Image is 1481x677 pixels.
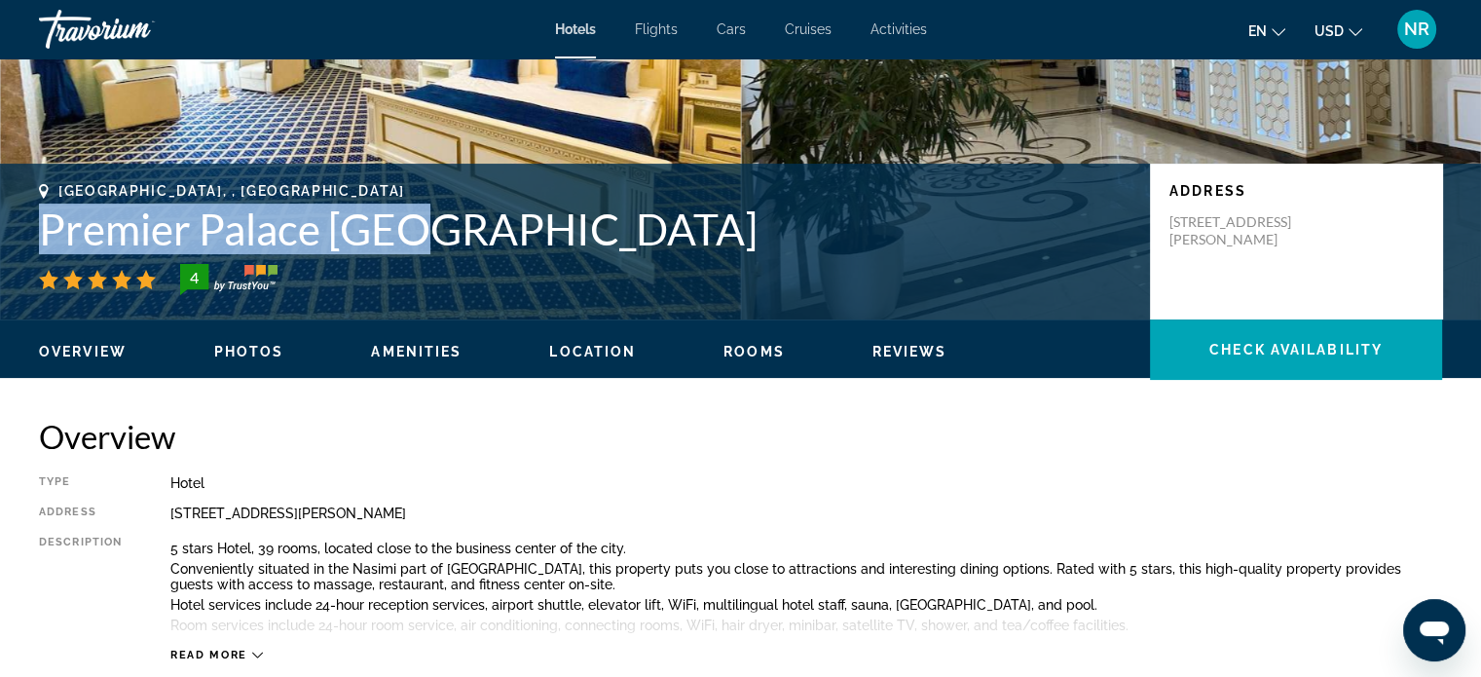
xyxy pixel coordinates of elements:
[1209,342,1383,357] span: Check Availability
[174,266,213,289] div: 4
[785,21,832,37] a: Cruises
[717,21,746,37] a: Cars
[371,343,462,360] button: Amenities
[723,344,785,359] span: Rooms
[39,343,127,360] button: Overview
[39,506,122,521] div: Address
[170,561,1442,592] p: Conveniently situated in the Nasimi part of [GEOGRAPHIC_DATA], this property puts you close to at...
[1169,213,1325,248] p: [STREET_ADDRESS][PERSON_NAME]
[170,597,1442,613] p: Hotel services include 24-hour reception services, airport shuttle, elevator lift, WiFi, multilin...
[170,541,1442,556] p: 5 stars Hotel, 39 rooms, located close to the business center of the city.
[1314,23,1344,39] span: USD
[170,506,1442,521] div: [STREET_ADDRESS][PERSON_NAME]
[214,344,284,359] span: Photos
[1314,17,1362,45] button: Change currency
[214,343,284,360] button: Photos
[39,417,1442,456] h2: Overview
[1248,23,1267,39] span: en
[1248,17,1285,45] button: Change language
[872,343,947,360] button: Reviews
[555,21,596,37] a: Hotels
[58,183,405,199] span: [GEOGRAPHIC_DATA], , [GEOGRAPHIC_DATA]
[1169,183,1423,199] p: Address
[1150,320,1442,380] button: Check Availability
[549,344,636,359] span: Location
[635,21,678,37] a: Flights
[39,4,234,55] a: Travorium
[170,648,263,662] button: Read more
[870,21,927,37] a: Activities
[39,344,127,359] span: Overview
[39,536,122,638] div: Description
[723,343,785,360] button: Rooms
[872,344,947,359] span: Reviews
[549,343,636,360] button: Location
[1391,9,1442,50] button: User Menu
[1403,599,1465,661] iframe: Кнопка запуска окна обмена сообщениями
[371,344,462,359] span: Amenities
[170,649,247,661] span: Read more
[170,475,1442,491] div: Hotel
[180,264,278,295] img: trustyou-badge-hor.svg
[39,204,1130,254] h1: Premier Palace [GEOGRAPHIC_DATA]
[39,475,122,491] div: Type
[1404,19,1429,39] span: NR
